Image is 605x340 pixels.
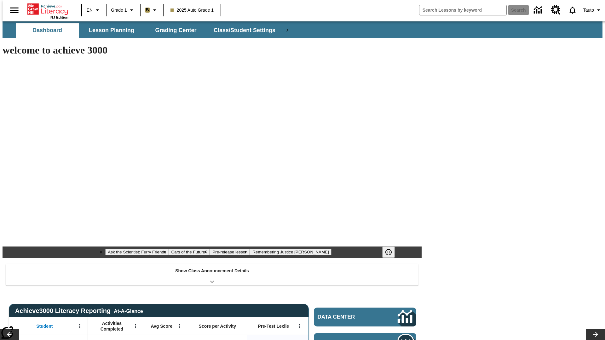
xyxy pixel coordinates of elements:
span: Activities Completed [91,320,133,332]
button: Open side menu [5,1,24,20]
button: Dashboard [16,23,79,38]
div: Pause [382,246,401,258]
button: Class/Student Settings [209,23,280,38]
button: Profile/Settings [581,4,605,16]
button: Slide 2 Cars of the Future? [169,249,210,255]
span: 2025 Auto Grade 1 [170,7,214,14]
button: Open Menu [175,321,184,331]
a: Data Center [530,2,547,19]
div: Home [27,2,68,19]
button: Grade: Grade 1, Select a grade [108,4,138,16]
span: Data Center [318,314,377,320]
span: Grading Center [155,27,196,34]
button: Pause [382,246,395,258]
button: Slide 1 Ask the Scientist: Furry Friends [105,249,169,255]
button: Open Menu [295,321,304,331]
a: Home [27,3,68,15]
div: At-A-Glance [114,307,143,314]
button: Slide 3 Pre-release lesson [210,249,250,255]
div: Next Tabs [281,23,294,38]
button: Open Menu [131,321,140,331]
p: Show Class Announcement Details [175,268,249,274]
span: NJ Edition [50,15,68,19]
span: Grade 1 [111,7,127,14]
a: Notifications [564,2,581,18]
span: Tauto [583,7,594,14]
span: Lesson Planning [89,27,134,34]
button: Grading Center [144,23,207,38]
button: Lesson carousel, Next [586,329,605,340]
span: Class/Student Settings [214,27,275,34]
a: Data Center [314,308,416,326]
span: Score per Activity [199,323,236,329]
span: Pre-Test Lexile [258,323,289,329]
a: Resource Center, Will open in new tab [547,2,564,19]
h1: welcome to achieve 3000 [3,44,422,56]
button: Boost Class color is light brown. Change class color [142,4,161,16]
div: Show Class Announcement Details [6,264,418,286]
button: Lesson Planning [80,23,143,38]
span: Avg Score [151,323,172,329]
span: Achieve3000 Literacy Reporting [15,307,143,314]
button: Language: EN, Select a language [84,4,104,16]
input: search field [419,5,506,15]
button: Open Menu [75,321,84,331]
span: Dashboard [32,27,62,34]
span: EN [87,7,93,14]
span: B [146,6,149,14]
span: Student [36,323,53,329]
div: SubNavbar [15,23,281,38]
div: SubNavbar [3,21,602,38]
button: Slide 4 Remembering Justice O'Connor [250,249,331,255]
